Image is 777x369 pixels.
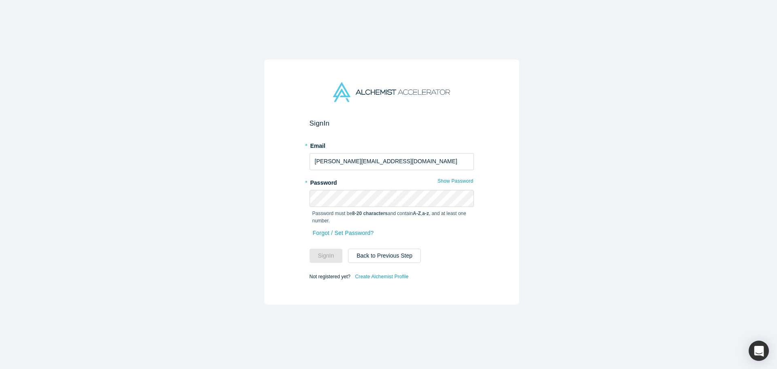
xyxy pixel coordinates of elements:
strong: 8-20 characters [352,211,388,216]
button: Back to Previous Step [348,249,421,263]
button: Show Password [437,176,473,186]
label: Password [310,176,474,187]
button: SignIn [310,249,343,263]
h2: Sign In [310,119,474,128]
a: Create Alchemist Profile [355,271,409,282]
label: Email [310,139,474,150]
strong: a-z [422,211,429,216]
a: Forgot / Set Password? [312,226,374,240]
img: Alchemist Accelerator Logo [333,82,450,102]
p: Password must be and contain , , and at least one number. [312,210,471,224]
span: Not registered yet? [310,273,350,279]
strong: A-Z [413,211,421,216]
